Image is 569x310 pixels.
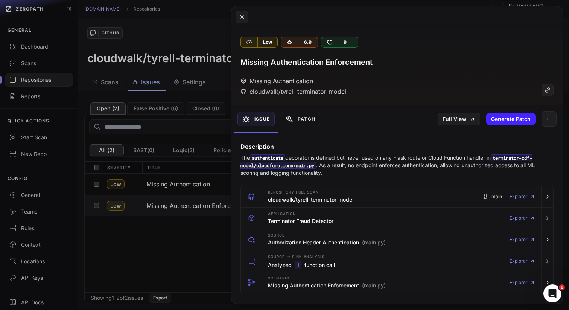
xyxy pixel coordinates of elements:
span: (main.py) [362,239,386,246]
a: Explorer [510,232,535,247]
div: cloudwalk/tyrell-terminator-model [240,87,346,96]
span: 1 [559,284,565,290]
button: Generate Patch [486,113,536,125]
a: Explorer [510,211,535,226]
span: Repository Full scan [268,191,319,194]
a: Explorer [510,253,535,269]
code: 1 [295,261,301,269]
code: authenticate [250,154,285,161]
h4: Description [240,142,554,151]
a: Explorer [510,189,535,204]
span: -> [286,253,291,259]
button: Scenario Missing Authentication Enforcement (main.py) Explorer [241,272,553,293]
button: Application Terminator Fraud Detector Explorer [241,208,553,229]
iframe: Intercom live chat [543,284,561,302]
button: Patch [281,112,320,126]
button: Issue [237,112,275,126]
p: The decorator is defined but never used on any Flask route or Cloud Function handler in . As a re... [240,154,554,177]
a: Full View [438,113,480,125]
button: Source Authorization Header Authentication (main.py) Explorer [241,229,553,250]
a: Explorer [510,275,535,290]
button: Repository Full scan cloudwalk/tyrell-terminator-model main Explorer [241,186,553,207]
h3: Analyzed function call [268,261,335,269]
h3: Terminator Fraud Detector [268,217,333,225]
span: Source Sink Analysis [268,253,324,260]
span: Scenario [268,276,289,280]
span: main [491,194,502,200]
h3: Authorization Header Authentication [268,239,386,246]
span: Source [268,234,285,237]
span: Application [268,212,296,216]
span: (main.py) [362,282,386,289]
h3: cloudwalk/tyrell-terminator-model [268,196,354,203]
h3: Missing Authentication Enforcement [268,282,386,289]
button: Source -> Sink Analysis Analyzed 1 function call Explorer [241,250,553,272]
